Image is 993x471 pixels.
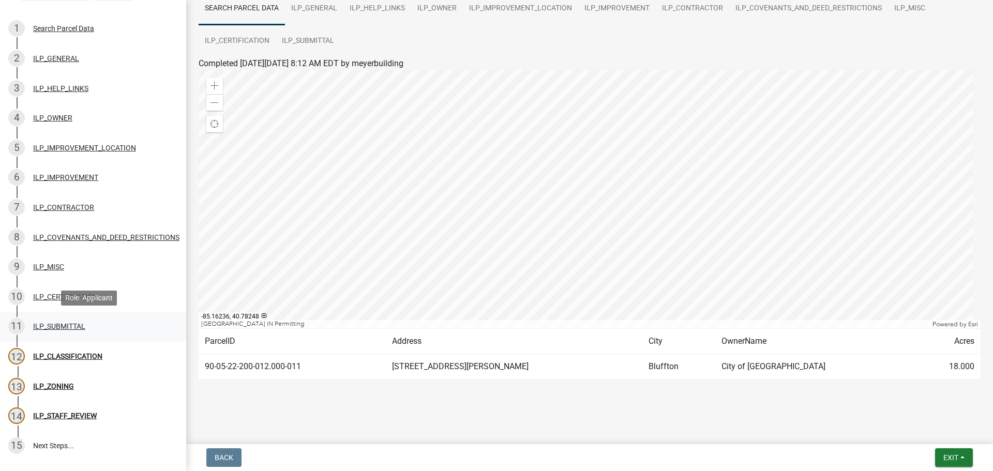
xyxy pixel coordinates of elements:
[33,144,136,151] div: ILP_IMPROVEMENT_LOCATION
[915,354,981,379] td: 18.000
[199,25,276,58] a: ILP_CERTIFICATION
[8,437,25,454] div: 15
[61,291,117,306] div: Role: Applicant
[33,114,72,121] div: ILP_OWNER
[8,20,25,37] div: 1
[8,199,25,216] div: 7
[33,174,98,181] div: ILP_IMPROVEMENT
[33,234,179,241] div: ILP_COVENANTS_AND_DEED_RESTRICTIONS
[33,263,64,270] div: ILP_MISC
[8,140,25,156] div: 5
[642,329,715,354] td: City
[33,204,94,211] div: ILP_CONTRACTOR
[642,354,715,379] td: Bluffton
[915,329,981,354] td: Acres
[33,412,97,419] div: ILP_STAFF_REVIEW
[33,383,74,390] div: ILP_ZONING
[33,323,85,330] div: ILP_SUBMITTAL
[715,354,915,379] td: City of [GEOGRAPHIC_DATA]
[8,288,25,305] div: 10
[8,50,25,67] div: 2
[276,25,340,58] a: ILP_SUBMITTAL
[206,94,223,111] div: Zoom out
[935,448,973,467] button: Exit
[943,453,958,462] span: Exit
[33,55,79,62] div: ILP_GENERAL
[8,407,25,424] div: 14
[206,448,242,467] button: Back
[8,80,25,97] div: 3
[386,354,642,379] td: [STREET_ADDRESS][PERSON_NAME]
[215,453,233,462] span: Back
[199,58,403,68] span: Completed [DATE][DATE] 8:12 AM EDT by meyerbuilding
[8,259,25,275] div: 9
[8,169,25,186] div: 6
[8,229,25,246] div: 8
[33,85,88,92] div: ILP_HELP_LINKS
[8,318,25,335] div: 11
[199,329,386,354] td: ParcelID
[715,329,915,354] td: OwnerName
[199,320,930,328] div: [GEOGRAPHIC_DATA] IN Permitting
[8,348,25,364] div: 12
[968,321,978,328] a: Esri
[386,329,642,354] td: Address
[33,25,94,32] div: Search Parcel Data
[206,78,223,94] div: Zoom in
[930,320,981,328] div: Powered by
[33,293,98,300] div: ILP_CERTIFICATION
[206,116,223,132] div: Find my location
[8,110,25,126] div: 4
[33,353,102,360] div: ILP_CLASSIFICATION
[8,378,25,394] div: 13
[199,354,386,379] td: 90-05-22-200-012.000-011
